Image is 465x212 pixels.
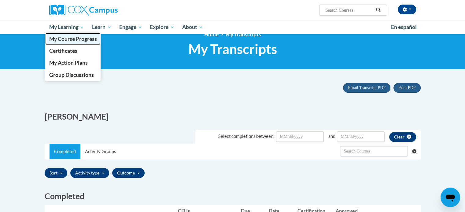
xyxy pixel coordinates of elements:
[441,188,460,207] iframe: Button to launch messaging window
[374,6,383,14] button: Search
[49,72,94,78] span: Group Discussions
[340,146,408,156] input: Search Withdrawn Transcripts
[325,6,374,14] input: Search Courses
[45,191,421,202] h2: Completed
[391,24,417,30] span: En español
[337,131,385,142] input: Date Input
[204,31,219,38] a: Home
[45,111,228,122] h2: [PERSON_NAME]
[348,85,386,90] span: Email Transcript PDF
[389,132,416,142] button: clear
[40,20,425,34] div: Main menu
[146,20,178,34] a: Explore
[188,41,277,57] span: My Transcripts
[387,21,421,34] a: En español
[49,48,77,54] span: Certificates
[218,134,275,139] span: Select completions between:
[182,23,203,31] span: About
[112,168,145,178] button: Outcome
[276,131,324,142] input: Date Input
[412,144,420,159] button: Clear searching
[150,23,174,31] span: Explore
[88,20,115,34] a: Learn
[328,134,335,139] span: and
[45,69,101,81] a: Group Discussions
[398,85,415,90] span: Print PDF
[343,83,390,93] button: Email Transcript PDF
[45,57,101,69] a: My Action Plans
[49,36,97,42] span: My Course Progress
[398,5,416,14] button: Account Settings
[226,31,261,38] span: My Transcripts
[50,144,80,159] a: Completed
[45,33,101,45] a: My Course Progress
[393,83,420,93] button: Print PDF
[45,20,88,34] a: My Learning
[115,20,146,34] a: Engage
[80,144,120,159] a: Activity Groups
[45,45,101,57] a: Certificates
[119,23,142,31] span: Engage
[49,23,84,31] span: My Learning
[178,20,207,34] a: About
[49,59,87,66] span: My Action Plans
[49,5,118,16] img: Cox Campus
[49,5,165,16] a: Cox Campus
[70,168,109,178] button: Activity type
[45,168,67,178] button: Sort
[92,23,111,31] span: Learn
